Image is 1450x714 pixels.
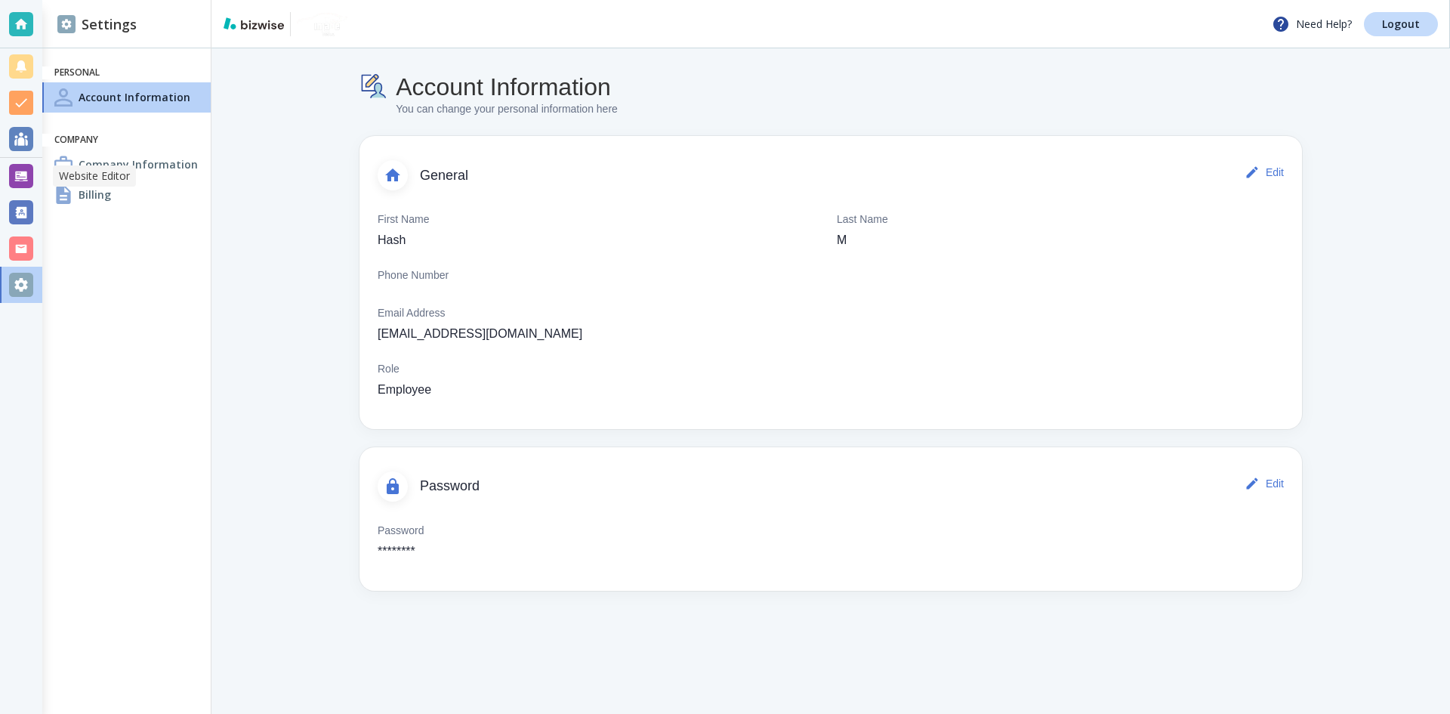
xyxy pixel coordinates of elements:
[57,14,137,35] h2: Settings
[378,305,445,322] p: Email Address
[1242,157,1290,187] button: Edit
[359,73,390,101] img: Account Information
[59,168,130,184] p: Website Editor
[837,212,888,228] p: Last Name
[54,66,199,79] h6: Personal
[42,82,211,113] a: Account InformationAccount Information
[837,231,847,249] p: M
[378,381,431,399] p: Employee
[224,17,284,29] img: bizwise
[378,231,406,249] p: Hash
[378,523,424,539] p: Password
[42,180,211,210] a: BillingBilling
[396,101,618,118] p: You can change your personal information here
[1242,468,1290,499] button: Edit
[79,89,190,105] h4: Account Information
[378,212,429,228] p: First Name
[57,15,76,33] img: DashboardSidebarSettings.svg
[420,168,1242,184] span: General
[378,325,582,343] p: [EMAIL_ADDRESS][DOMAIN_NAME]
[1272,15,1352,33] p: Need Help?
[79,187,111,202] h4: Billing
[396,73,618,101] h4: Account Information
[1382,19,1420,29] p: Logout
[420,478,1242,495] span: Password
[54,134,199,147] h6: Company
[297,12,349,36] img: NU Image Detail
[378,361,400,378] p: Role
[79,156,198,172] h4: Company Information
[42,150,211,180] a: Company InformationCompany Information
[378,267,449,284] p: Phone Number
[1364,12,1438,36] a: Logout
